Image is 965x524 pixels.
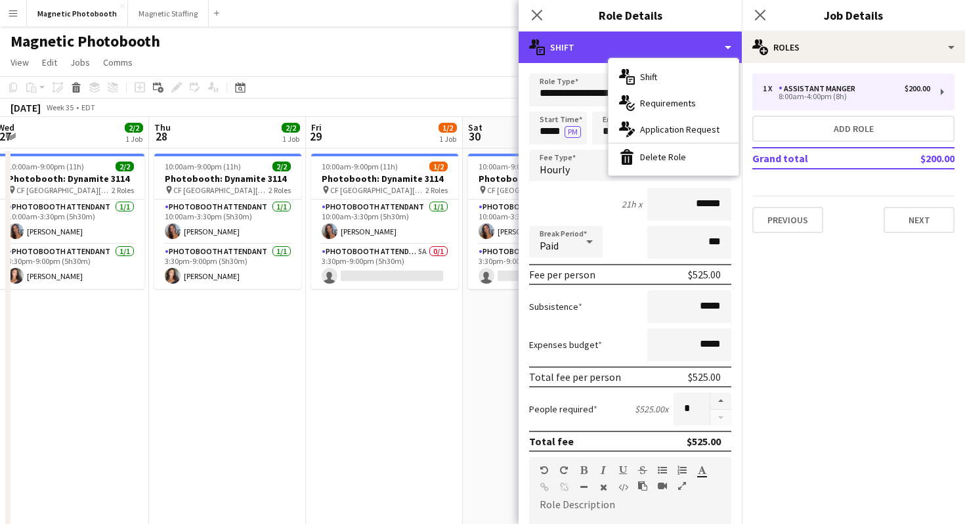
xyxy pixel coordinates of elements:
div: 1 Job [282,134,299,144]
button: Horizontal Line [579,482,588,492]
button: Clear Formatting [599,482,608,492]
app-card-role: Photobooth Attendant5A0/13:30pm-9:00pm (5h30m) [468,244,615,289]
a: Jobs [65,54,95,71]
app-card-role: Photobooth Attendant1/13:30pm-9:00pm (5h30m)[PERSON_NAME] [154,244,301,289]
span: Fri [311,121,322,133]
h3: Photobooth: Dynamite 3114 [154,173,301,185]
div: [DATE] [11,101,41,114]
a: View [5,54,34,71]
button: Next [884,207,954,233]
button: Ordered List [677,465,687,475]
button: Increase [710,393,731,410]
div: EDT [81,102,95,112]
span: 1/2 [439,123,457,133]
span: CF [GEOGRAPHIC_DATA][PERSON_NAME] [173,185,268,195]
button: Undo [540,465,549,475]
span: 2/2 [272,162,291,171]
div: 1 Job [125,134,142,144]
app-job-card: 10:00am-9:00pm (11h)1/2Photobooth: Dynamite 3114 CF [GEOGRAPHIC_DATA][PERSON_NAME]2 RolesPhotoboo... [311,154,458,289]
span: 30 [466,129,482,144]
span: 28 [152,129,171,144]
app-card-role: Photobooth Attendant1/110:00am-3:30pm (5h30m)[PERSON_NAME] [468,200,615,244]
span: 10:00am-9:00pm (11h) [479,162,555,171]
a: Comms [98,54,138,71]
span: CF [GEOGRAPHIC_DATA][PERSON_NAME] [330,185,425,195]
button: Magnetic Photobooth [27,1,128,26]
span: Jobs [70,56,90,68]
span: CF [GEOGRAPHIC_DATA][PERSON_NAME] [16,185,112,195]
div: Application Request [609,116,739,142]
span: Sat [468,121,482,133]
div: Roles [742,32,965,63]
button: Magnetic Staffing [128,1,209,26]
div: Assistant Manger [779,84,861,93]
div: Total fee per person [529,370,621,383]
span: 2 Roles [425,185,448,195]
span: 10:00am-9:00pm (11h) [165,162,241,171]
button: Previous [752,207,823,233]
h3: Job Details [742,7,965,24]
label: Subsistence [529,301,582,313]
h1: Magnetic Photobooth [11,32,160,51]
div: $525.00 x [635,403,668,415]
h3: Photobooth: Dynamite 3114 [311,173,458,185]
button: Paste as plain text [638,481,647,491]
div: Shift [609,64,739,90]
span: 2 Roles [112,185,134,195]
div: $525.00 [688,268,721,281]
div: Fee per person [529,268,595,281]
span: 1/2 [429,162,448,171]
button: Unordered List [658,465,667,475]
span: 2/2 [116,162,134,171]
app-card-role: Photobooth Attendant5A0/13:30pm-9:00pm (5h30m) [311,244,458,289]
span: 2/2 [282,123,300,133]
button: Text Color [697,465,706,475]
span: Week 35 [43,102,76,112]
button: Underline [618,465,628,475]
span: 10:00am-9:00pm (11h) [8,162,84,171]
app-job-card: 10:00am-9:00pm (11h)1/2Photobooth: Dynamite 3114 CF [GEOGRAPHIC_DATA][PERSON_NAME]2 RolesPhotoboo... [468,154,615,289]
app-card-role: Photobooth Attendant1/110:00am-3:30pm (5h30m)[PERSON_NAME] [311,200,458,244]
span: Hourly [540,163,570,176]
button: Insert video [658,481,667,491]
div: Shift [519,32,742,63]
span: Paid [540,239,559,252]
label: People required [529,403,597,415]
button: Italic [599,465,608,475]
app-job-card: 10:00am-9:00pm (11h)2/2Photobooth: Dynamite 3114 CF [GEOGRAPHIC_DATA][PERSON_NAME]2 RolesPhotoboo... [154,154,301,289]
h3: Role Details [519,7,742,24]
div: 1 Job [439,134,456,144]
button: PM [565,126,581,138]
div: Requirements [609,90,739,116]
div: 21h x [622,198,642,210]
span: 29 [309,129,322,144]
div: $525.00 [687,435,721,448]
button: Bold [579,465,588,475]
div: Delete Role [609,144,739,170]
span: Edit [42,56,57,68]
div: Total fee [529,435,574,448]
a: Edit [37,54,62,71]
span: Comms [103,56,133,68]
button: Strikethrough [638,465,647,475]
button: Fullscreen [677,481,687,491]
span: 2/2 [125,123,143,133]
span: View [11,56,29,68]
h3: Photobooth: Dynamite 3114 [468,173,615,185]
app-card-role: Photobooth Attendant1/110:00am-3:30pm (5h30m)[PERSON_NAME] [154,200,301,244]
div: $525.00 [688,370,721,383]
span: 10:00am-9:00pm (11h) [322,162,398,171]
td: Grand total [752,148,877,169]
button: HTML Code [618,482,628,492]
div: 8:00am-4:00pm (8h) [763,93,930,100]
div: $200.00 [905,84,930,93]
span: 2 Roles [268,185,291,195]
span: CF [GEOGRAPHIC_DATA][PERSON_NAME] [487,185,582,195]
span: Thu [154,121,171,133]
button: Redo [559,465,568,475]
label: Expenses budget [529,339,602,351]
div: 1 x [763,84,779,93]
